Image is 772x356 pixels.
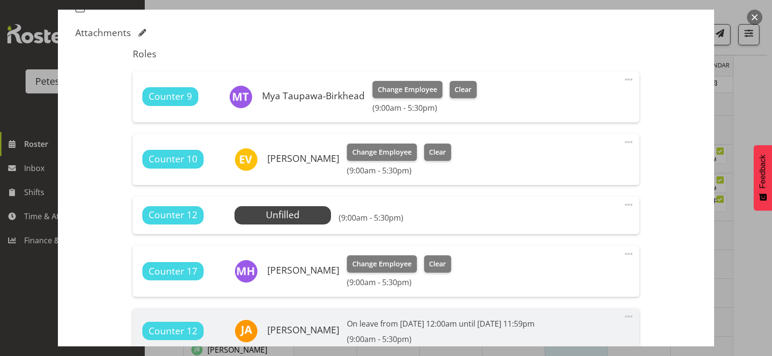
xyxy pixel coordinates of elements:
[347,334,535,344] h6: (9:00am - 5:30pm)
[372,103,477,113] h6: (9:00am - 5:30pm)
[267,265,339,276] h6: [PERSON_NAME]
[75,27,131,39] h5: Attachments
[372,81,442,98] button: Change Employee
[234,319,258,343] img: jeseryl-armstrong10788.jpg
[149,208,197,222] span: Counter 12
[149,152,197,166] span: Counter 10
[424,144,452,161] button: Clear
[347,144,417,161] button: Change Employee
[266,208,300,221] span: Unfilled
[339,213,403,223] h6: (9:00am - 5:30pm)
[229,85,252,108] img: mya-taupawa-birkhead5814.jpg
[424,255,452,273] button: Clear
[429,259,446,269] span: Clear
[262,91,365,101] h6: Mya Taupawa-Birkhead
[758,155,767,188] span: Feedback
[234,260,258,283] img: mackenzie-halford4471.jpg
[347,255,417,273] button: Change Employee
[234,148,258,171] img: eva-vailini10223.jpg
[352,259,412,269] span: Change Employee
[455,84,471,95] span: Clear
[149,264,197,278] span: Counter 17
[267,325,339,335] h6: [PERSON_NAME]
[347,277,451,287] h6: (9:00am - 5:30pm)
[352,147,412,158] span: Change Employee
[754,145,772,211] button: Feedback - Show survey
[429,147,446,158] span: Clear
[149,324,197,338] span: Counter 12
[133,48,639,60] h5: Roles
[347,318,535,330] p: On leave from [DATE] 12:00am until [DATE] 11:59pm
[347,166,451,175] h6: (9:00am - 5:30pm)
[450,81,477,98] button: Clear
[378,84,437,95] span: Change Employee
[267,153,339,164] h6: [PERSON_NAME]
[149,90,192,104] span: Counter 9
